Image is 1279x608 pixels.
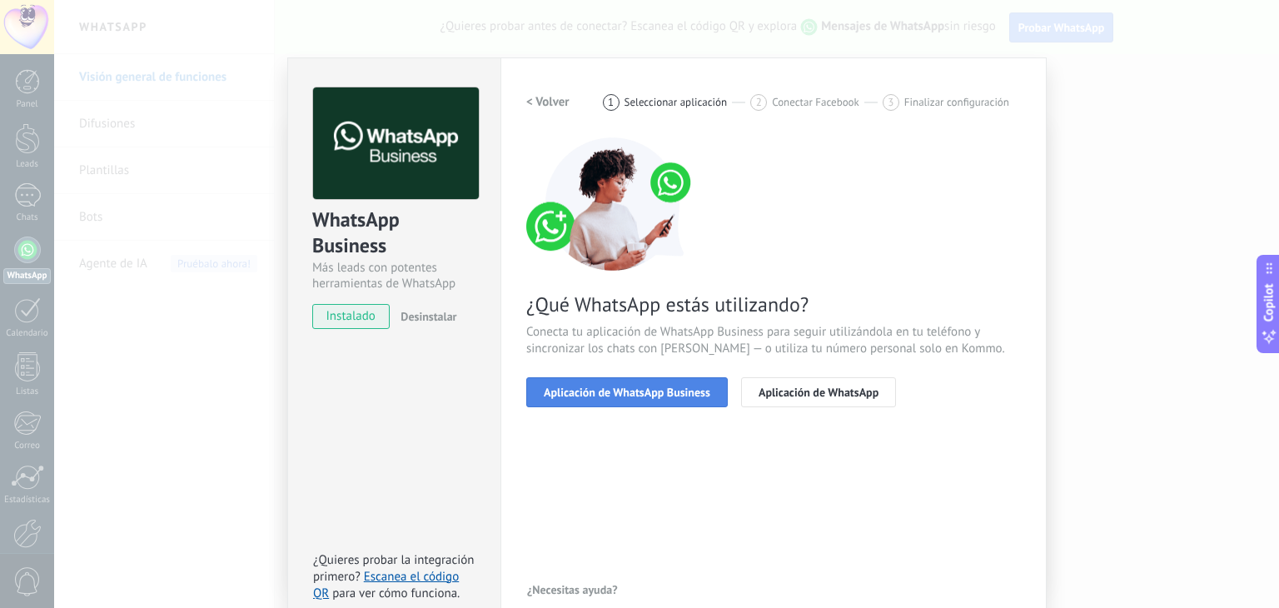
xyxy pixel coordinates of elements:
[313,87,479,200] img: logo_main.png
[332,586,460,601] span: para ver cómo funciona.
[394,304,456,329] button: Desinstalar
[772,96,859,108] span: Conectar Facebook
[759,386,878,398] span: Aplicación de WhatsApp
[888,95,893,109] span: 3
[313,304,389,329] span: instalado
[527,584,618,596] span: ¿Necesitas ayuda?
[526,324,1021,357] span: Conecta tu aplicación de WhatsApp Business para seguir utilizándola en tu teléfono y sincronizar ...
[741,377,896,407] button: Aplicación de WhatsApp
[312,260,476,292] div: Más leads con potentes herramientas de WhatsApp
[526,94,570,110] h2: < Volver
[313,552,475,585] span: ¿Quieres probar la integración primero?
[526,87,570,117] button: < Volver
[526,137,701,271] img: connect number
[401,309,456,324] span: Desinstalar
[756,95,762,109] span: 2
[313,569,459,601] a: Escanea el código QR
[526,577,619,602] button: ¿Necesitas ayuda?
[608,95,614,109] span: 1
[904,96,1009,108] span: Finalizar configuración
[526,377,728,407] button: Aplicación de WhatsApp Business
[312,207,476,260] div: WhatsApp Business
[544,386,710,398] span: Aplicación de WhatsApp Business
[526,292,1021,317] span: ¿Qué WhatsApp estás utilizando?
[625,96,728,108] span: Seleccionar aplicación
[1261,284,1277,322] span: Copilot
